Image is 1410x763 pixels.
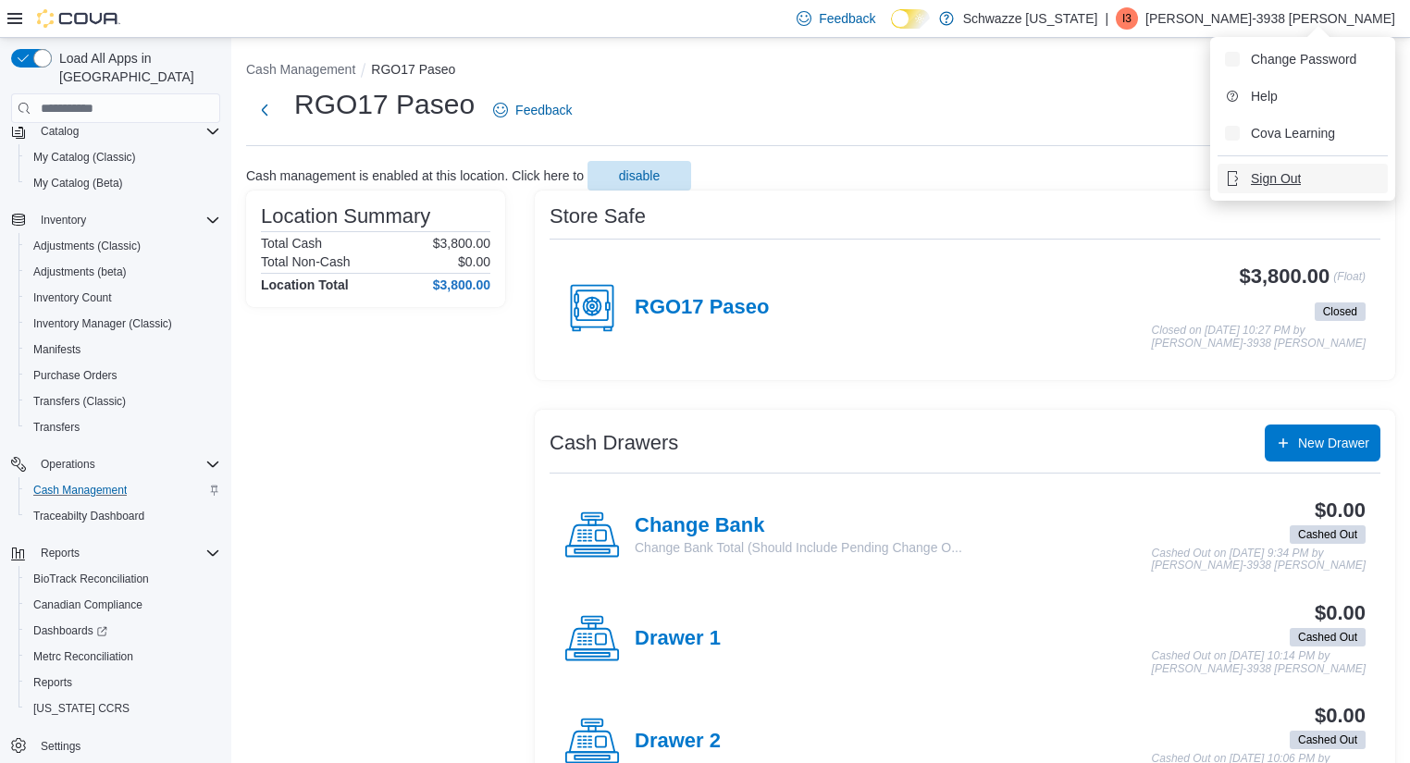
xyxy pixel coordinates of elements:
span: Sign Out [1251,169,1301,188]
h3: $0.00 [1315,705,1366,727]
span: Cashed Out [1298,629,1357,646]
button: Adjustments (Classic) [19,233,228,259]
a: Dashboards [19,618,228,644]
span: Dashboards [33,623,107,638]
span: Reports [33,675,72,690]
a: Inventory Count [26,287,119,309]
p: (Float) [1333,265,1366,299]
span: My Catalog (Classic) [33,150,136,165]
a: Feedback [486,92,579,129]
h4: Change Bank [635,514,962,538]
p: [PERSON_NAME]-3938 [PERSON_NAME] [1145,7,1395,30]
h1: RGO17 Paseo [294,86,475,123]
button: Reports [33,542,87,564]
button: Traceabilty Dashboard [19,503,228,529]
h3: $0.00 [1315,499,1366,522]
button: New Drawer [1265,425,1380,461]
button: Transfers (Classic) [19,388,228,414]
span: Adjustments (beta) [33,265,127,279]
button: Sign Out [1218,164,1388,193]
a: Inventory Manager (Classic) [26,313,179,335]
h4: Drawer 2 [635,730,721,754]
p: $3,800.00 [433,236,490,251]
span: Catalog [33,120,220,142]
span: I3 [1122,7,1132,30]
span: Transfers (Classic) [33,394,126,409]
span: Closed [1315,302,1366,321]
span: My Catalog (Beta) [33,176,123,191]
a: Dashboards [26,620,115,642]
button: Settings [4,732,228,759]
span: Cashed Out [1290,628,1366,646]
button: My Catalog (Classic) [19,144,228,170]
span: Load All Apps in [GEOGRAPHIC_DATA] [52,49,220,86]
p: Cash management is enabled at this location. Click here to [246,168,584,183]
p: Change Bank Total (Should Include Pending Change O... [635,538,962,557]
button: Purchase Orders [19,363,228,388]
h6: Total Non-Cash [261,254,351,269]
span: Traceabilty Dashboard [26,505,220,527]
span: Adjustments (Classic) [26,235,220,257]
span: Transfers (Classic) [26,390,220,412]
p: Cashed Out on [DATE] 9:34 PM by [PERSON_NAME]-3938 [PERSON_NAME] [1152,548,1366,572]
span: Manifests [33,342,80,357]
span: Canadian Compliance [33,597,142,612]
p: $0.00 [458,254,490,269]
button: Inventory Manager (Classic) [19,311,228,337]
a: My Catalog (Classic) [26,146,143,168]
button: Help [1218,81,1388,111]
button: Metrc Reconciliation [19,644,228,670]
span: Adjustments (Classic) [33,239,141,253]
span: Washington CCRS [26,697,220,720]
a: Adjustments (Classic) [26,235,148,257]
span: Feedback [819,9,875,28]
button: Inventory [33,209,93,231]
span: Settings [33,734,220,757]
button: BioTrack Reconciliation [19,566,228,592]
button: Cova Learning [1218,118,1388,148]
a: Settings [33,735,88,757]
button: Inventory [4,207,228,233]
span: BioTrack Reconciliation [33,572,149,586]
span: Catalog [41,124,79,139]
h4: Drawer 1 [635,627,721,651]
button: Catalog [4,118,228,144]
a: Adjustments (beta) [26,261,134,283]
span: Metrc Reconciliation [33,649,133,664]
h3: Cash Drawers [550,432,678,454]
p: Schwazze [US_STATE] [963,7,1098,30]
span: Cash Management [33,483,127,498]
button: [US_STATE] CCRS [19,695,228,721]
a: Transfers (Classic) [26,390,133,412]
span: Operations [41,457,95,472]
span: Inventory Count [26,287,220,309]
span: Reports [33,542,220,564]
a: Purchase Orders [26,364,125,387]
span: [US_STATE] CCRS [33,701,130,716]
span: Feedback [515,101,572,119]
a: Reports [26,671,80,694]
span: BioTrack Reconciliation [26,568,220,590]
span: Cashed Out [1298,526,1357,543]
span: Reports [41,546,80,560]
span: Traceabilty Dashboard [33,509,144,523]
h3: Location Summary [261,205,430,228]
button: Cash Management [246,62,355,77]
span: Purchase Orders [26,364,220,387]
span: Help [1251,87,1278,105]
span: Change Password [1251,50,1356,68]
span: Cash Management [26,479,220,501]
span: Inventory [41,213,86,228]
button: Cash Management [19,477,228,503]
button: Manifests [19,337,228,363]
a: Cash Management [26,479,134,501]
button: Next [246,92,283,129]
span: Dark Mode [891,29,892,30]
span: Operations [33,453,220,475]
span: Settings [41,739,80,754]
p: Closed on [DATE] 10:27 PM by [PERSON_NAME]-3938 [PERSON_NAME] [1152,325,1366,350]
h3: $0.00 [1315,602,1366,624]
span: Metrc Reconciliation [26,646,220,668]
span: Transfers [33,420,80,435]
span: disable [619,166,660,185]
